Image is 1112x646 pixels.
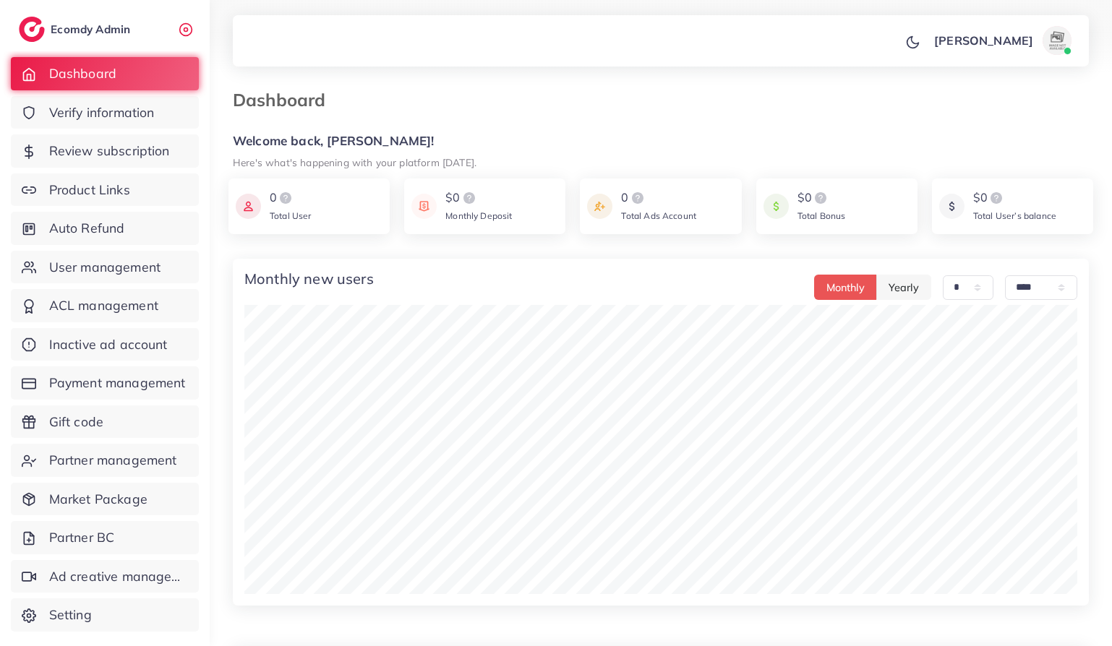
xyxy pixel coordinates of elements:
span: Ad creative management [49,567,188,586]
a: Ad creative management [11,560,199,593]
a: Review subscription [11,134,199,168]
button: Yearly [876,275,931,300]
img: logo [629,189,646,207]
a: Partner BC [11,521,199,554]
img: logo [277,189,294,207]
div: 0 [270,189,312,207]
button: Monthly [814,275,877,300]
a: Dashboard [11,57,199,90]
img: logo [19,17,45,42]
span: Product Links [49,181,130,199]
img: logo [812,189,829,207]
img: icon payment [236,189,261,223]
img: icon payment [939,189,965,223]
h4: Monthly new users [244,270,374,288]
img: icon payment [411,189,437,223]
span: Payment management [49,374,186,392]
span: Partner management [49,451,177,470]
a: Verify information [11,96,199,129]
div: $0 [445,189,512,207]
img: logo [988,189,1005,207]
a: Payment management [11,366,199,400]
img: icon payment [587,189,612,223]
h5: Welcome back, [PERSON_NAME]! [233,134,1089,149]
span: User management [49,258,161,277]
span: Monthly Deposit [445,210,512,221]
a: Partner management [11,444,199,477]
h3: Dashboard [233,90,337,111]
p: [PERSON_NAME] [934,32,1033,49]
span: Total Bonus [797,210,846,221]
span: Dashboard [49,64,116,83]
a: Product Links [11,173,199,207]
span: Review subscription [49,142,170,160]
span: Auto Refund [49,219,125,238]
span: Total User [270,210,312,221]
a: Setting [11,598,199,632]
span: Market Package [49,490,147,509]
span: Inactive ad account [49,335,168,354]
a: User management [11,251,199,284]
a: [PERSON_NAME]avatar [926,26,1077,55]
img: avatar [1043,26,1072,55]
a: Gift code [11,405,199,439]
div: $0 [797,189,846,207]
img: icon payment [764,189,789,223]
div: 0 [621,189,696,207]
span: Partner BC [49,528,115,547]
span: Total User’s balance [973,210,1056,221]
img: logo [461,189,478,207]
a: logoEcomdy Admin [19,17,134,42]
h2: Ecomdy Admin [51,22,134,36]
a: Inactive ad account [11,328,199,361]
a: Market Package [11,483,199,516]
small: Here's what's happening with your platform [DATE]. [233,156,476,168]
a: Auto Refund [11,212,199,245]
span: ACL management [49,296,158,315]
span: Total Ads Account [621,210,696,221]
span: Setting [49,606,92,624]
div: $0 [973,189,1056,207]
a: ACL management [11,289,199,322]
span: Verify information [49,103,155,122]
span: Gift code [49,413,103,431]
